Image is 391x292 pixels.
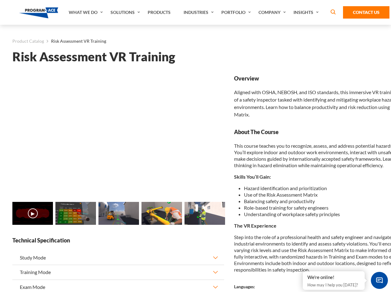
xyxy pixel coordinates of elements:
[12,37,44,45] a: Product Catalog
[12,75,224,194] iframe: Risk Assessment VR Training - Video 0
[12,237,224,244] strong: Technical Specification
[28,208,38,218] button: ▶
[307,281,360,289] p: How may I help you [DATE]?
[12,251,224,265] button: Study Mode
[12,202,53,225] img: Risk Assessment VR Training - Video 0
[141,202,182,225] img: Risk Assessment VR Training - Preview 3
[44,37,106,45] li: Risk Assessment VR Training
[98,202,139,225] img: Risk Assessment VR Training - Preview 2
[343,6,389,19] a: Contact Us
[234,284,255,289] strong: Languages:
[12,265,224,279] button: Training Mode
[55,202,96,225] img: Risk Assessment VR Training - Preview 1
[371,272,388,289] span: Chat Widget
[19,7,59,18] img: Program-Ace
[307,274,360,281] div: We're online!
[185,202,225,225] img: Risk Assessment VR Training - Preview 4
